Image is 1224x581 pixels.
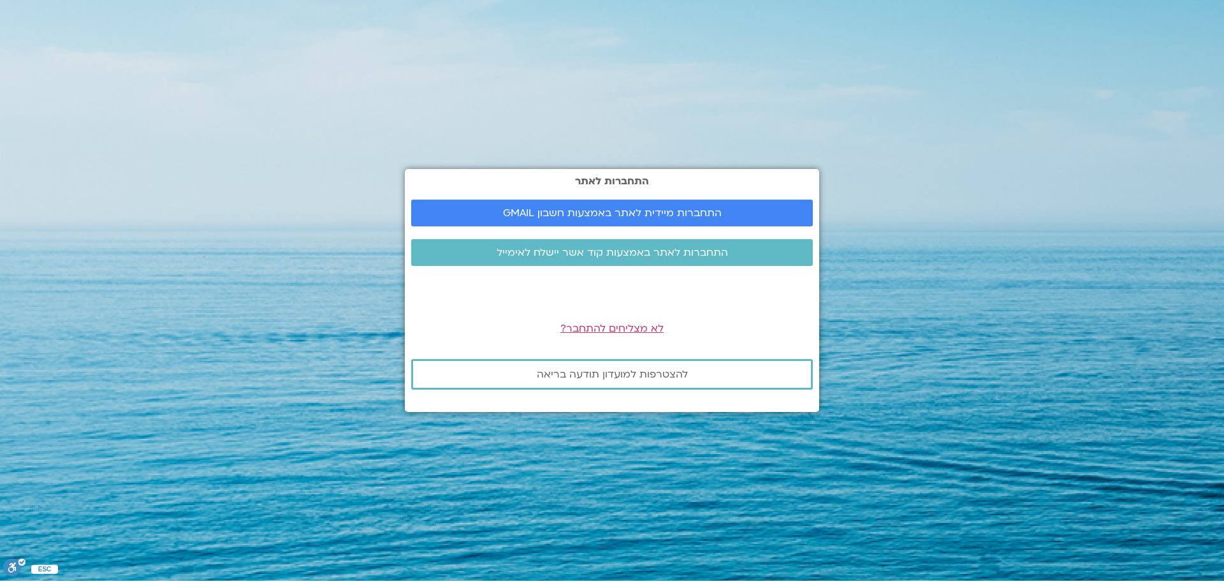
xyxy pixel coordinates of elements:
[411,200,813,226] a: התחברות מיידית לאתר באמצעות חשבון GMAIL
[537,369,688,380] span: להצטרפות למועדון תודעה בריאה
[411,359,813,390] a: להצטרפות למועדון תודעה בריאה
[411,239,813,266] a: התחברות לאתר באמצעות קוד אשר יישלח לאימייל
[497,247,728,258] span: התחברות לאתר באמצעות קוד אשר יישלח לאימייל
[503,207,722,219] span: התחברות מיידית לאתר באמצעות חשבון GMAIL
[560,321,664,335] a: לא מצליחים להתחבר?
[411,175,813,187] h2: התחברות לאתר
